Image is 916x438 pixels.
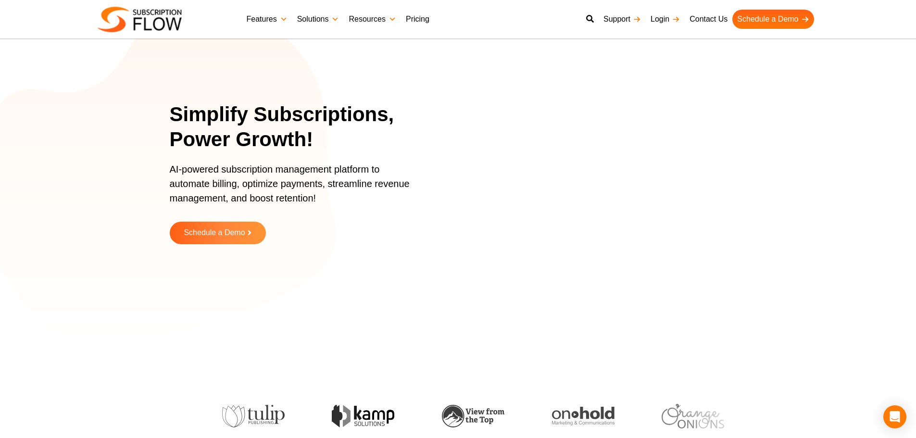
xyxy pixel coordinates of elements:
img: view-from-the-top [441,405,504,427]
img: kamp-solution [331,405,394,427]
span: Schedule a Demo [184,229,245,237]
img: onhold-marketing [551,407,614,426]
a: Support [599,10,646,29]
h1: Simplify Subscriptions, Power Growth! [170,102,432,152]
div: Open Intercom Messenger [883,405,906,428]
a: Contact Us [685,10,732,29]
a: Solutions [292,10,344,29]
a: Schedule a Demo [170,222,266,244]
a: Pricing [401,10,434,29]
img: tulip-publishing [222,405,284,428]
img: orange-onions [661,404,724,428]
a: Schedule a Demo [732,10,814,29]
img: Subscriptionflow [98,7,182,32]
a: Features [242,10,292,29]
a: Login [646,10,685,29]
p: AI-powered subscription management platform to automate billing, optimize payments, streamline re... [170,162,420,215]
a: Resources [344,10,401,29]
